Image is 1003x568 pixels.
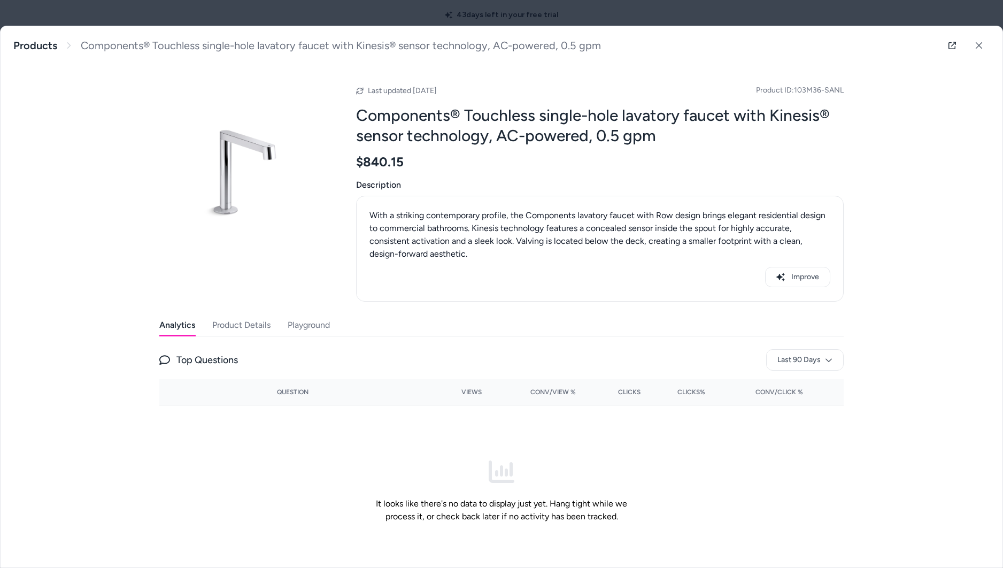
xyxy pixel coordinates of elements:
span: Description [356,179,844,191]
button: Analytics [159,314,195,336]
span: $840.15 [356,154,404,170]
button: Improve [765,267,830,287]
button: Conv/Click % [722,383,803,401]
span: Question [277,388,308,396]
img: aae68632_rgb [159,78,330,249]
button: Clicks% [658,383,705,401]
button: Clicks [593,383,641,401]
div: It looks like there's no data to display just yet. Hang tight while we process it, or check back ... [365,414,638,568]
button: Last 90 Days [766,349,844,371]
p: With a striking contemporary profile, the Components lavatory faucet with Row design brings elega... [369,209,830,260]
nav: breadcrumb [13,39,601,52]
span: Clicks% [677,388,705,396]
button: Conv/View % [499,383,576,401]
button: Views [434,383,482,401]
span: Conv/View % [530,388,576,396]
button: Product Details [212,314,271,336]
span: Product ID: 103M36-SANL [756,85,844,96]
span: Last updated [DATE] [368,86,437,95]
button: Question [277,383,308,401]
a: Products [13,39,57,52]
span: Views [461,388,482,396]
span: Conv/Click % [755,388,803,396]
span: Clicks [618,388,641,396]
span: Components® Touchless single-hole lavatory faucet with Kinesis® sensor technology, AC-powered, 0.... [81,39,601,52]
span: Top Questions [176,352,238,367]
h2: Components® Touchless single-hole lavatory faucet with Kinesis® sensor technology, AC-powered, 0.... [356,105,844,145]
button: Playground [288,314,330,336]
